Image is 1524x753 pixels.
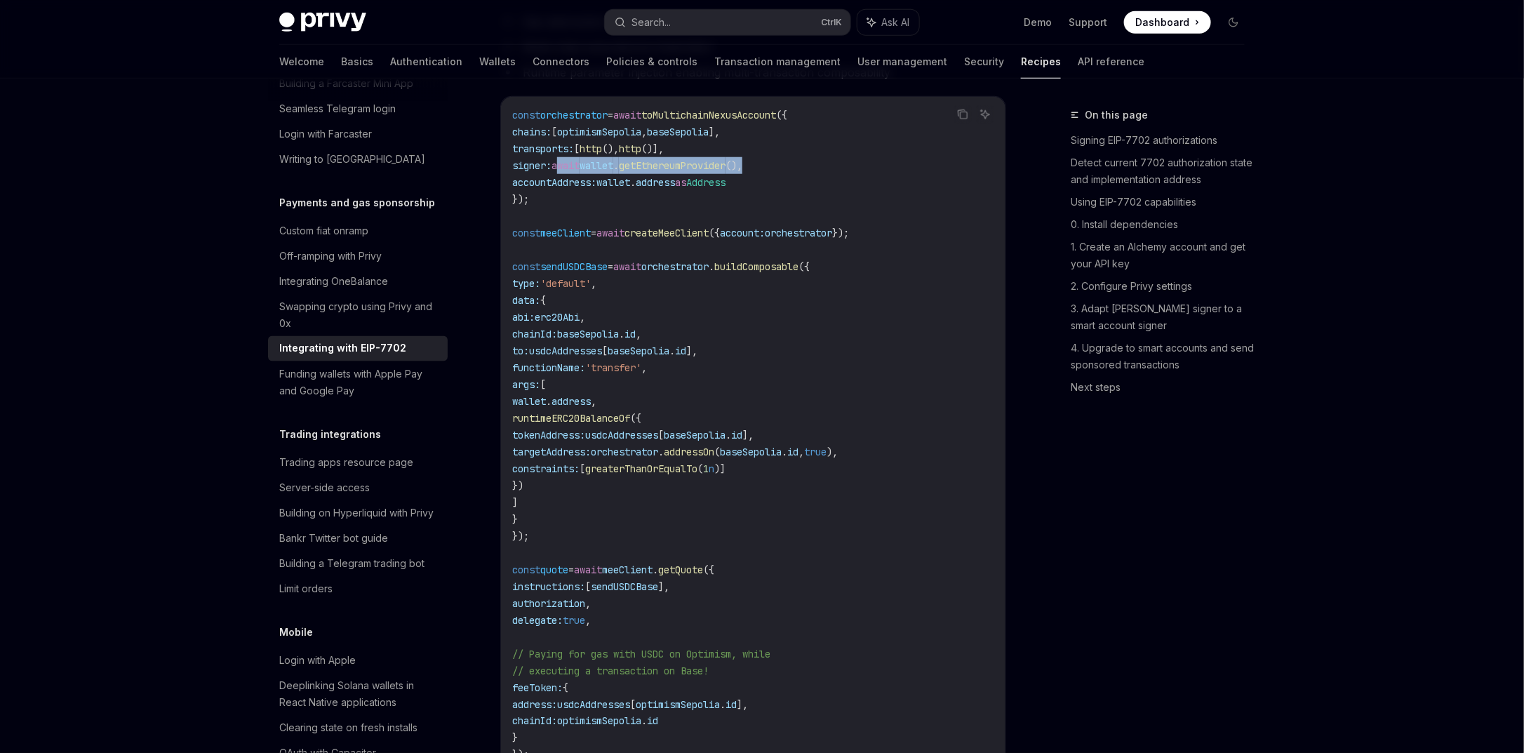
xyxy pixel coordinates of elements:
[512,142,574,155] span: transports:
[279,298,439,332] div: Swapping crypto using Privy and 0x
[568,564,574,576] span: =
[1071,298,1256,337] a: 3. Adapt [PERSON_NAME] signer to a smart account signer
[512,530,529,542] span: });
[731,429,742,441] span: id
[641,126,647,138] span: ,
[512,446,591,458] span: targetAddress:
[630,176,636,189] span: .
[641,361,647,374] span: ,
[686,176,726,189] span: Address
[540,378,546,391] span: [
[279,555,425,572] div: Building a Telegram trading bot
[602,142,619,155] span: (),
[279,273,388,290] div: Integrating OneBalance
[540,227,591,239] span: meeClient
[714,45,841,79] a: Transaction management
[798,260,810,273] span: ({
[279,479,370,496] div: Server-side access
[512,614,563,627] span: delegate:
[279,194,435,211] h5: Payments and gas sponsorship
[630,698,636,711] span: [
[279,13,366,32] img: dark logo
[563,614,585,627] span: true
[512,378,540,391] span: args:
[279,454,413,471] div: Trading apps resource page
[268,576,448,601] a: Limit orders
[964,45,1004,79] a: Security
[512,732,518,745] span: }
[1078,45,1144,79] a: API reference
[1124,11,1211,34] a: Dashboard
[742,429,754,441] span: ],
[613,109,641,121] span: await
[631,14,671,31] div: Search...
[268,450,448,475] a: Trading apps resource page
[557,715,641,728] span: optimismSepolia
[279,719,417,736] div: Clearing state on fresh installs
[1021,45,1061,79] a: Recipes
[714,446,720,458] span: (
[832,227,849,239] span: });
[608,345,669,357] span: baseSepolia
[563,681,568,694] span: {
[512,479,523,492] span: })
[641,715,647,728] span: .
[479,45,516,79] a: Wallets
[580,142,602,155] span: http
[268,361,448,404] a: Funding wallets with Apple Pay and Google Pay
[268,96,448,121] a: Seamless Telegram login
[658,429,664,441] span: [
[585,580,591,593] span: [
[279,45,324,79] a: Welcome
[279,100,396,117] div: Seamless Telegram login
[512,260,540,273] span: const
[726,698,737,711] span: id
[268,526,448,551] a: Bankr Twitter bot guide
[857,10,919,35] button: Ask AI
[709,462,714,475] span: n
[540,294,546,307] span: {
[726,159,742,172] span: (),
[606,45,697,79] a: Policies & controls
[714,260,798,273] span: buildComposable
[552,126,557,138] span: [
[737,698,748,711] span: ],
[596,227,624,239] span: await
[580,159,613,172] span: wallet
[574,142,580,155] span: [
[557,328,619,340] span: baseSepolia
[613,159,619,172] span: .
[1071,275,1256,298] a: 2. Configure Privy settings
[619,328,624,340] span: .
[540,109,608,121] span: orchestrator
[675,176,686,189] span: as
[557,698,630,711] span: usdcAddresses
[641,260,709,273] span: orchestrator
[804,446,827,458] span: true
[512,580,585,593] span: instructions:
[1069,15,1107,29] a: Support
[641,142,664,155] span: ()],
[857,45,947,79] a: User management
[1024,15,1052,29] a: Demo
[552,159,580,172] span: await
[557,126,641,138] span: optimismSepolia
[268,218,448,244] a: Custom fiat onramp
[268,715,448,740] a: Clearing state on fresh installs
[512,564,540,576] span: const
[624,328,636,340] span: id
[390,45,462,79] a: Authentication
[686,345,697,357] span: ],
[279,366,439,399] div: Funding wallets with Apple Pay and Google Pay
[279,151,425,168] div: Writing to [GEOGRAPHIC_DATA]
[279,248,382,265] div: Off-ramping with Privy
[512,109,540,121] span: const
[714,462,726,475] span: )]
[512,715,557,728] span: chainId:
[585,361,641,374] span: 'transfer'
[624,227,709,239] span: createMeeClient
[821,17,842,28] span: Ctrl K
[697,462,703,475] span: (
[512,345,529,357] span: to:
[512,513,518,526] span: }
